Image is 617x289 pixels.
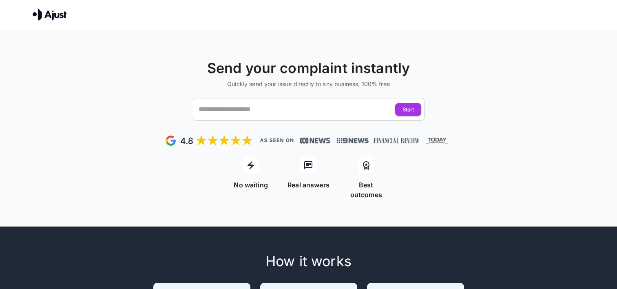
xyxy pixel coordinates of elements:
h4: Send your complaint instantly [3,60,614,77]
img: Ajust [33,8,67,20]
p: No waiting [234,180,268,190]
img: News, Financial Review, Today [300,137,330,145]
img: As seen on [260,138,294,142]
h4: How it works [100,253,517,270]
p: Real answers [287,180,330,190]
button: Start [395,103,421,116]
img: Google Review - 5 stars [165,134,253,147]
h6: Quickly send your issue directly to any business, 100% free [3,80,614,88]
p: Best outcomes [342,180,390,200]
img: News, Financial Review, Today [334,135,453,146]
